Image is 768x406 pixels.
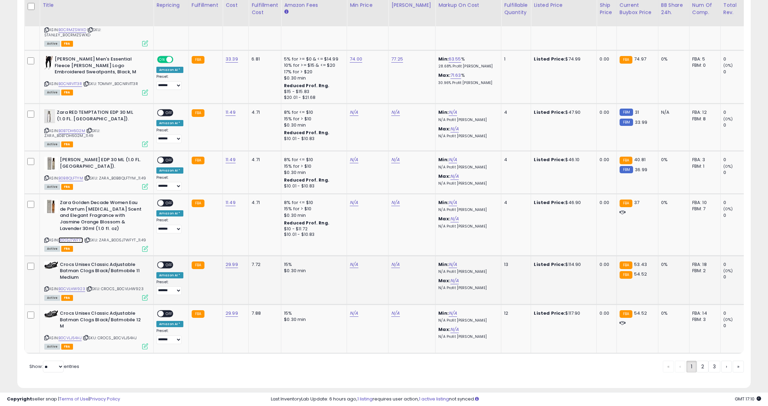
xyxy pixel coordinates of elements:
a: B0CRMZSWXD [58,27,86,33]
strong: Copyright [7,396,32,402]
div: 4.71 [252,109,276,116]
small: FBM [620,109,633,116]
div: 17% for > $20 [284,69,341,75]
div: ASIN: [44,109,148,146]
span: All listings currently available for purchase on Amazon [44,246,60,252]
div: 4 [504,157,525,163]
div: $0.30 min [284,316,341,323]
div: $47.90 [534,109,591,116]
span: Show: entries [29,363,79,370]
span: ON [158,57,166,63]
div: FBM: 3 [692,316,715,323]
div: 0.00 [600,109,611,116]
img: 412AJYyXe8L._SL40_.jpg [44,310,58,318]
div: $15 - $15.83 [284,89,341,95]
div: Current Buybox Price [620,2,655,16]
a: Terms of Use [59,396,89,402]
small: Amazon Fees. [284,9,288,15]
a: 77.25 [391,56,403,63]
div: FBA: 3 [692,157,715,163]
div: 0% [661,56,684,62]
div: ASIN: [44,56,148,94]
b: [PERSON_NAME] EDP 30 ML (1.0 FL. [GEOGRAPHIC_DATA]). [60,157,144,171]
div: Preset: [156,218,183,233]
span: OFF [164,200,175,206]
a: N/A [449,310,457,317]
span: 2025-10-8 17:10 GMT [735,396,761,402]
span: All listings currently available for purchase on Amazon [44,344,60,350]
div: 15% [284,310,341,316]
a: N/A [449,261,457,268]
span: | SKU: CROCS_B0CVLHW923 [86,286,144,292]
a: 2 [697,361,708,372]
div: Last InventoryLab Update: 6 hours ago, requires user action, not synced. [271,396,761,403]
p: N/A Profit [PERSON_NAME] [438,134,496,139]
small: FBM [620,166,633,173]
small: FBA [192,109,204,117]
b: Crocs Unisex Classic Adjustable Batman Clogs Black/Batmobile 11 Medium [60,261,144,283]
b: Reduced Prof. Rng. [284,130,329,136]
b: Listed Price: [534,109,565,116]
div: Preset: [156,74,183,90]
div: Preset: [156,175,183,191]
span: 33.99 [635,119,647,126]
div: 15% [284,261,341,268]
a: N/A [450,173,459,180]
div: 15% for > $10 [284,116,341,122]
span: All listings currently available for purchase on Amazon [44,184,60,190]
a: N/A [449,109,457,116]
b: Zara Golden Decade Women Eau de Parfum [MEDICAL_DATA] Scent and Elegant Fragrance with Jasmine Or... [60,200,144,233]
span: OFF [164,262,175,268]
span: FBA [61,344,73,350]
div: 12 [504,310,525,316]
div: 15% for > $10 [284,206,341,212]
a: 1 active listing [419,396,449,402]
p: 30.96% Profit [PERSON_NAME] [438,81,496,85]
div: Amazon AI * [156,67,183,73]
b: Max: [438,72,450,79]
img: 31RRC2e0V+L._SL40_.jpg [44,157,58,170]
a: N/A [350,156,358,163]
small: (0%) [723,206,733,212]
div: $46.90 [534,200,591,206]
p: N/A Profit [PERSON_NAME] [438,318,496,323]
p: N/A Profit [PERSON_NAME] [438,224,496,229]
span: All listings currently available for purchase on Amazon [44,141,60,147]
span: OFF [164,110,175,116]
div: 0% [661,200,684,206]
div: 1 [504,56,525,62]
div: FBA: 14 [692,310,715,316]
small: (0%) [723,268,733,274]
div: 4.71 [252,157,276,163]
div: $74.99 [534,56,591,62]
a: N/A [450,215,459,222]
b: Min: [438,199,449,206]
a: 74.00 [350,56,362,63]
small: FBA [620,200,632,207]
span: All listings currently available for purchase on Amazon [44,41,60,47]
a: N/A [450,326,459,333]
b: Listed Price: [534,156,565,163]
small: FBA [620,310,632,318]
div: 0 [723,109,751,116]
p: N/A Profit [PERSON_NAME] [438,334,496,339]
div: $10 - $11.72 [284,226,341,232]
b: Reduced Prof. Rng. [284,83,329,89]
div: $10.01 - $10.83 [284,232,341,238]
div: ASIN: [44,310,148,349]
span: | SKU: TOMMY_B0CNRV1T3R [83,81,138,86]
div: % [438,72,496,85]
span: 74.97 [634,56,646,62]
div: 0 [723,274,751,280]
span: FBA [61,141,73,147]
div: Num of Comp. [692,2,717,16]
small: (0%) [723,63,733,68]
small: FBA [620,271,632,279]
div: Total Rev. [723,2,749,16]
div: 0 [723,323,751,329]
b: Listed Price: [534,261,565,268]
a: 29.99 [226,261,238,268]
div: FBM: 7 [692,206,715,212]
div: 10% for >= $15 & <= $20 [284,62,341,68]
span: | SKU: STANLEY_B0CRMZSWXD [44,27,101,37]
